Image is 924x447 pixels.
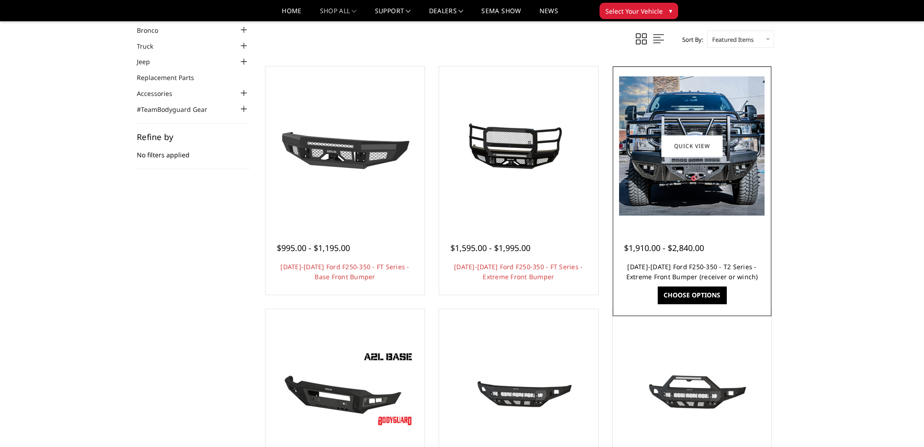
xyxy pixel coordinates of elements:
[137,89,184,98] a: Accessories
[137,25,170,35] a: Bronco
[661,135,722,156] a: Quick view
[626,262,758,281] a: [DATE]-[DATE] Ford F250-350 - T2 Series - Extreme Front Bumper (receiver or winch)
[137,105,219,114] a: #TeamBodyguard Gear
[481,8,521,21] a: SEMA Show
[605,6,663,16] span: Select Your Vehicle
[615,69,769,223] a: 2017-2022 Ford F250-350 - T2 Series - Extreme Front Bumper (receiver or winch) 2017-2022 Ford F25...
[677,33,703,46] label: Sort By:
[320,8,357,21] a: shop all
[539,8,558,21] a: News
[669,6,672,15] span: ▾
[441,69,596,223] a: 2017-2022 Ford F250-350 - FT Series - Extreme Front Bumper 2017-2022 Ford F250-350 - FT Series - ...
[137,73,205,82] a: Replacement Parts
[137,133,250,141] h5: Refine by
[282,8,301,21] a: Home
[624,242,704,253] span: $1,910.00 - $2,840.00
[272,105,418,187] img: 2017-2022 Ford F250-350 - FT Series - Base Front Bumper
[619,76,764,216] img: 2017-2022 Ford F250-350 - T2 Series - Extreme Front Bumper (receiver or winch)
[137,57,161,66] a: Jeep
[280,262,409,281] a: [DATE]-[DATE] Ford F250-350 - FT Series - Base Front Bumper
[268,69,422,223] a: 2017-2022 Ford F250-350 - FT Series - Base Front Bumper
[137,133,250,169] div: No filters applied
[599,3,678,19] button: Select Your Vehicle
[429,8,464,21] a: Dealers
[454,262,583,281] a: [DATE]-[DATE] Ford F250-350 - FT Series - Extreme Front Bumper
[375,8,411,21] a: Support
[450,242,530,253] span: $1,595.00 - $1,995.00
[137,41,165,51] a: Truck
[277,242,350,253] span: $995.00 - $1,195.00
[658,286,726,304] a: Choose Options
[879,403,924,447] iframe: Chat Widget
